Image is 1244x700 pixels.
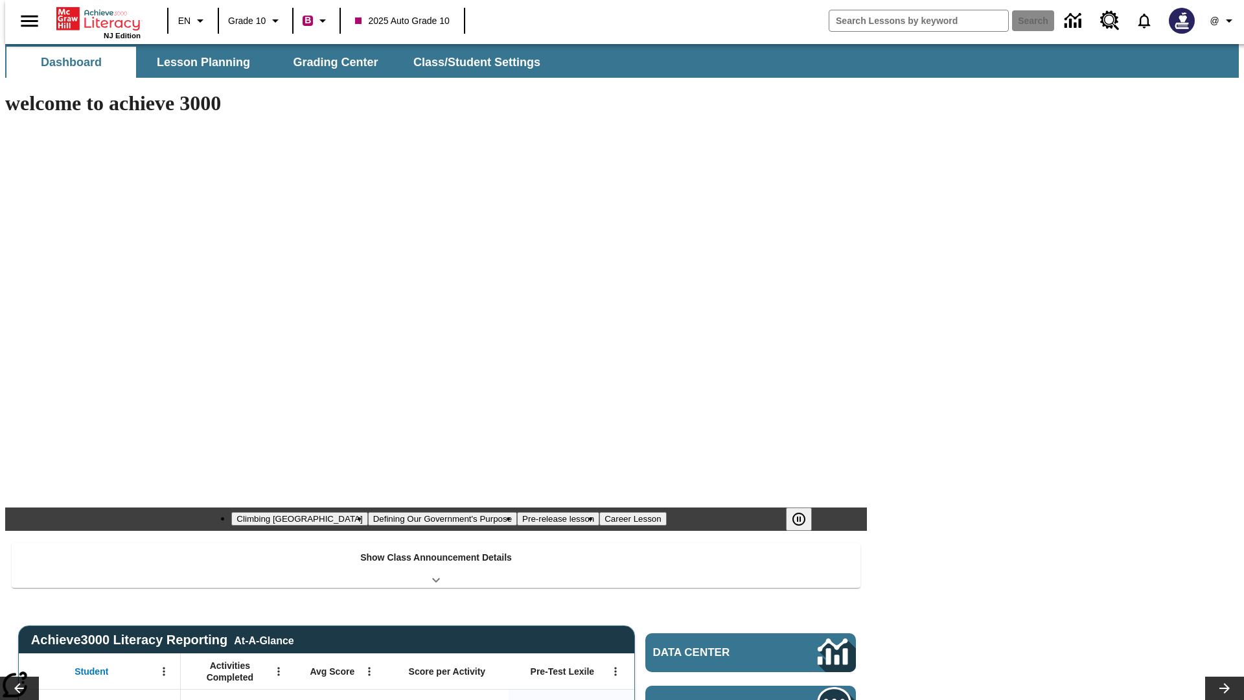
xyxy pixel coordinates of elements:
span: Data Center [653,646,774,659]
a: Data Center [645,633,856,672]
span: Avg Score [310,666,354,677]
button: Dashboard [6,47,136,78]
p: Show Class Announcement Details [360,551,512,565]
button: Slide 4 Career Lesson [599,512,666,526]
span: 2025 Auto Grade 10 [355,14,449,28]
a: Resource Center, Will open in new tab [1092,3,1127,38]
button: Lesson carousel, Next [1205,677,1244,700]
button: Grade: Grade 10, Select a grade [223,9,288,32]
button: Open Menu [360,662,379,681]
div: Home [56,5,141,40]
button: Class/Student Settings [403,47,551,78]
h1: welcome to achieve 3000 [5,91,867,115]
div: Show Class Announcement Details [12,543,860,588]
button: Lesson Planning [139,47,268,78]
span: @ [1210,14,1219,28]
button: Open Menu [606,662,625,681]
button: Slide 1 Climbing Mount Tai [231,512,367,526]
button: Open side menu [10,2,49,40]
span: Achieve3000 Literacy Reporting [31,633,294,647]
button: Boost Class color is violet red. Change class color [297,9,336,32]
button: Open Menu [154,662,174,681]
span: Student [75,666,108,677]
div: Pause [786,507,825,531]
a: Home [56,6,141,32]
button: Slide 3 Pre-release lesson [517,512,599,526]
a: Data Center [1057,3,1092,39]
div: SubNavbar [5,44,1239,78]
a: Notifications [1127,4,1161,38]
span: NJ Edition [104,32,141,40]
input: search field [829,10,1008,31]
div: At-A-Glance [234,633,294,647]
div: SubNavbar [5,47,552,78]
button: Profile/Settings [1203,9,1244,32]
button: Open Menu [269,662,288,681]
button: Grading Center [271,47,400,78]
span: Pre-Test Lexile [531,666,595,677]
img: Avatar [1169,8,1195,34]
span: B [305,12,311,29]
button: Language: EN, Select a language [172,9,214,32]
span: EN [178,14,190,28]
button: Slide 2 Defining Our Government's Purpose [368,512,517,526]
span: Score per Activity [409,666,486,677]
span: Grade 10 [228,14,266,28]
button: Select a new avatar [1161,4,1203,38]
span: Activities Completed [187,660,273,683]
button: Pause [786,507,812,531]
